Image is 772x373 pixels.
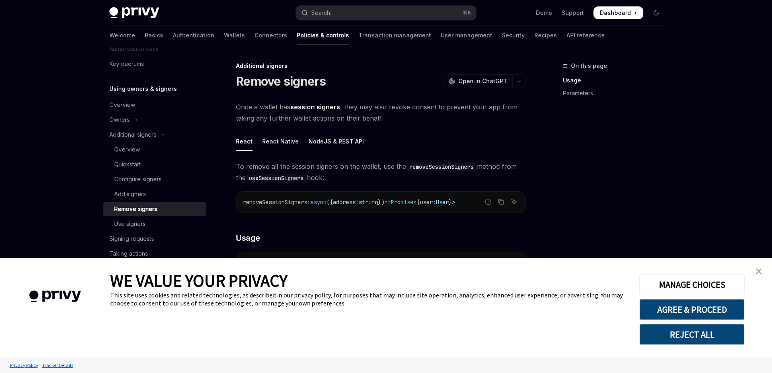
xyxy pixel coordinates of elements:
[449,199,452,206] span: }
[103,172,206,186] a: Configure signers
[458,77,507,85] span: Open in ChatGPT
[436,199,449,206] span: User
[114,145,140,154] div: Overview
[236,161,526,183] span: To remove all the session signers on the wallet, use the method from the hook:
[109,84,177,94] h5: Using owners & signers
[173,26,214,45] a: Authentication
[441,26,492,45] a: User management
[103,113,206,127] button: Toggle Owners section
[297,26,349,45] a: Policies & controls
[103,246,206,261] a: Taking actions
[756,268,762,274] img: close banner
[262,132,299,151] div: React Native
[483,197,493,207] button: Report incorrect code
[109,100,135,110] div: Overview
[483,257,493,267] button: Report incorrect code
[243,199,307,206] span: removeSessionSigners
[103,127,206,142] button: Toggle Additional signers section
[463,10,471,16] span: ⌘ K
[308,132,364,151] div: NodeJS & REST API
[103,98,206,112] a: Overview
[600,9,631,17] span: Dashboard
[103,202,206,216] a: Remove signers
[255,26,287,45] a: Connectors
[307,199,310,206] span: :
[103,232,206,246] a: Signing requests
[384,199,391,206] span: =>
[114,189,146,199] div: Add signers
[509,197,519,207] button: Ask AI
[417,199,420,206] span: {
[534,26,557,45] a: Recipes
[639,299,745,320] button: AGREE & PROCEED
[391,199,413,206] span: Promise
[496,197,506,207] button: Copy the contents from the code block
[502,26,525,45] a: Security
[420,199,433,206] span: user
[639,274,745,295] button: MANAGE CHOICES
[109,26,135,45] a: Welcome
[236,232,260,244] span: Usage
[355,199,359,206] span: :
[359,26,431,45] a: Transaction management
[563,87,669,100] a: Parameters
[406,162,477,171] code: removeSessionSigners
[40,358,75,372] a: Tracker Details
[650,6,663,19] button: Toggle dark mode
[109,59,144,69] div: Key quorums
[359,199,378,206] span: string
[378,199,384,206] span: })
[536,9,552,17] a: Demo
[109,115,130,125] div: Owners
[224,26,245,45] a: Wallets
[109,234,154,244] div: Signing requests
[103,142,206,157] a: Overview
[326,199,333,206] span: ({
[443,74,512,88] button: Open in ChatGPT
[236,74,326,88] h1: Remove signers
[246,174,307,182] code: useSessionSigners
[110,291,627,307] div: This site uses cookies and related technologies, as described in our privacy policy, for purposes...
[109,7,159,18] img: dark logo
[109,130,156,139] div: Additional signers
[8,358,40,372] a: Privacy Policy
[103,57,206,71] a: Key quorums
[145,26,163,45] a: Basics
[296,6,476,20] button: Open search
[433,199,436,206] span: :
[639,324,745,345] button: REJECT ALL
[103,217,206,231] a: Use signers
[593,6,643,19] a: Dashboard
[413,199,417,206] span: <
[562,9,584,17] a: Support
[571,61,607,71] span: On this page
[333,199,355,206] span: address
[236,101,526,124] span: Once a wallet has , they may also revoke consent to prevent your app from taking any further wall...
[103,187,206,201] a: Add signers
[509,257,519,267] button: Ask AI
[114,160,141,169] div: Quickstart
[311,8,334,18] div: Search...
[114,174,162,184] div: Configure signers
[236,62,526,70] div: Additional signers
[236,132,253,151] div: React
[290,103,340,111] a: session signers
[496,257,506,267] button: Copy the contents from the code block
[114,204,157,214] div: Remove signers
[563,74,669,87] a: Usage
[567,26,605,45] a: API reference
[452,199,455,206] span: >
[114,219,146,229] div: Use signers
[12,279,98,314] img: company logo
[103,157,206,172] a: Quickstart
[110,270,287,291] span: WE VALUE YOUR PRIVACY
[109,249,148,258] div: Taking actions
[310,199,326,206] span: async
[751,263,767,279] a: close banner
